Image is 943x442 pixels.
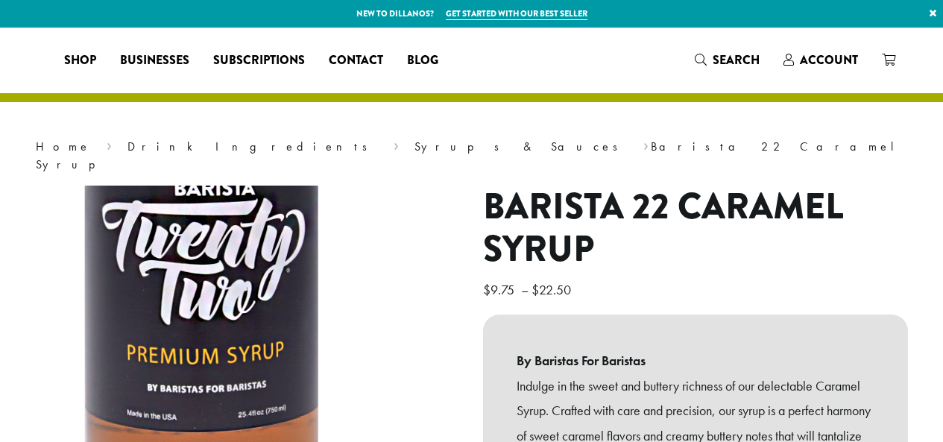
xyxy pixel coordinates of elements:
[329,51,383,70] span: Contact
[483,281,491,298] span: $
[120,51,189,70] span: Businesses
[127,139,377,154] a: Drink Ingredients
[800,51,858,69] span: Account
[36,138,908,174] nav: Breadcrumb
[713,51,760,69] span: Search
[643,133,649,156] span: ›
[483,186,908,271] h1: Barista 22 Caramel Syrup
[446,7,587,20] a: Get started with our best seller
[394,133,399,156] span: ›
[521,281,529,298] span: –
[683,48,772,72] a: Search
[36,139,91,154] a: Home
[483,281,518,298] bdi: 9.75
[532,281,575,298] bdi: 22.50
[517,348,874,373] b: By Baristas For Baristas
[52,48,108,72] a: Shop
[213,51,305,70] span: Subscriptions
[532,281,539,298] span: $
[414,139,628,154] a: Syrups & Sauces
[64,51,96,70] span: Shop
[407,51,438,70] span: Blog
[107,133,112,156] span: ›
